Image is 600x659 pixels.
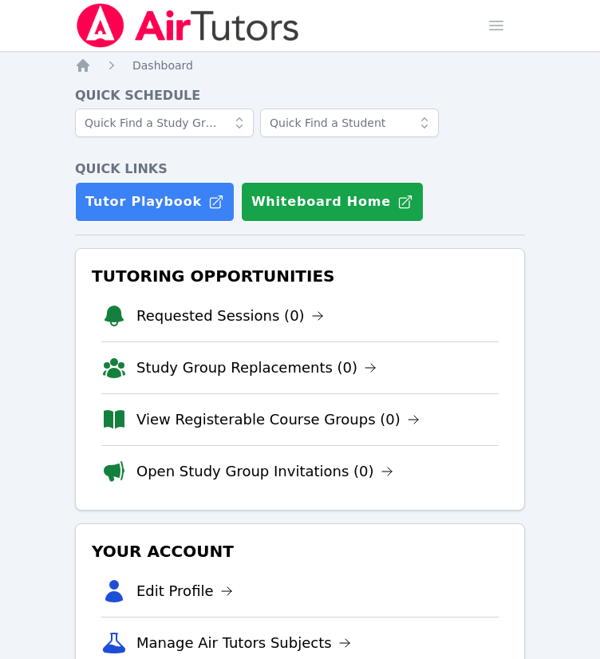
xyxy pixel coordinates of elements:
[260,109,439,137] input: Quick Find a Student
[136,460,393,483] a: Open Study Group Invitations (0)
[136,580,233,602] a: Edit Profile
[132,59,193,72] span: Dashboard
[75,3,301,48] img: Air Tutors
[75,109,254,137] input: Quick Find a Study Group
[89,537,511,566] h3: Your Account
[241,182,424,222] button: Whiteboard Home
[75,182,235,222] a: Tutor Playbook
[136,305,324,327] a: Requested Sessions (0)
[89,262,511,290] h3: Tutoring Opportunities
[136,632,351,654] a: Manage Air Tutors Subjects
[132,57,193,73] a: Dashboard
[75,86,525,105] h4: Quick Schedule
[136,357,377,379] a: Study Group Replacements (0)
[75,57,525,73] nav: Breadcrumb
[136,408,420,431] a: View Registerable Course Groups (0)
[75,160,525,179] h4: Quick Links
